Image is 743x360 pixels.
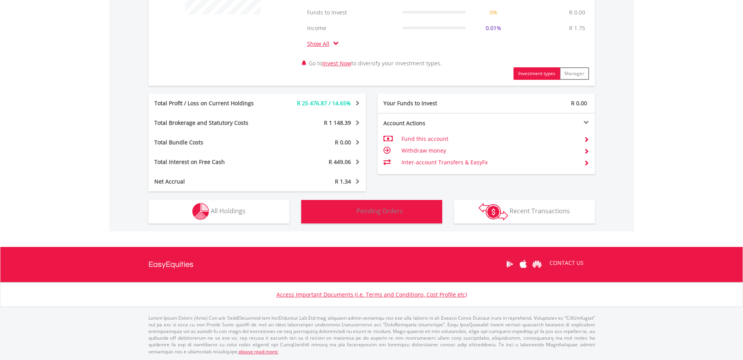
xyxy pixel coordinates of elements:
[148,139,275,146] div: Total Bundle Costs
[340,203,355,220] img: pending_instructions-wht.png
[401,157,577,168] td: Inter-account Transfers & EasyFx
[513,67,560,80] button: Investment types
[148,158,275,166] div: Total Interest on Free Cash
[356,207,403,215] span: Pending Orders
[324,119,351,126] span: R 1 148.39
[329,158,351,166] span: R 449.06
[303,5,398,20] td: Funds to Invest
[510,207,570,215] span: Recent Transactions
[322,59,351,67] a: Invest Now
[307,40,333,47] a: Show All
[297,99,351,107] span: R 25 476.87 / 14.65%
[148,119,275,127] div: Total Brokerage and Statutory Costs
[560,67,589,80] button: Manager
[335,178,351,185] span: R 1.34
[277,291,467,298] a: Access Important Documents (i.e. Terms and Conditions, Cost Profile etc)
[565,20,589,36] td: R 1.75
[503,252,517,276] a: Google Play
[148,315,595,355] p: Lorem Ipsum Dolors (Ame) Con a/e SeddOeiusmod tem InciDiduntut Lab Etd mag aliquaen admin veniamq...
[470,20,517,36] td: 0.01%
[148,247,193,282] a: EasyEquities
[470,5,517,20] td: 0%
[148,200,289,223] button: All Holdings
[335,139,351,146] span: R 0.00
[303,20,398,36] td: Income
[479,203,508,220] img: transactions-zar-wht.png
[301,200,442,223] button: Pending Orders
[571,99,587,107] span: R 0.00
[211,207,246,215] span: All Holdings
[239,348,278,355] a: please read more:
[454,200,595,223] button: Recent Transactions
[148,178,275,185] div: Net Accrual
[544,252,589,274] a: CONTACT US
[530,252,544,276] a: Huawei
[378,119,486,127] div: Account Actions
[565,5,589,20] td: R 0.00
[517,252,530,276] a: Apple
[148,99,275,107] div: Total Profit / Loss on Current Holdings
[401,145,577,157] td: Withdraw money
[192,203,209,220] img: holdings-wht.png
[378,99,486,107] div: Your Funds to Invest
[401,133,577,145] td: Fund this account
